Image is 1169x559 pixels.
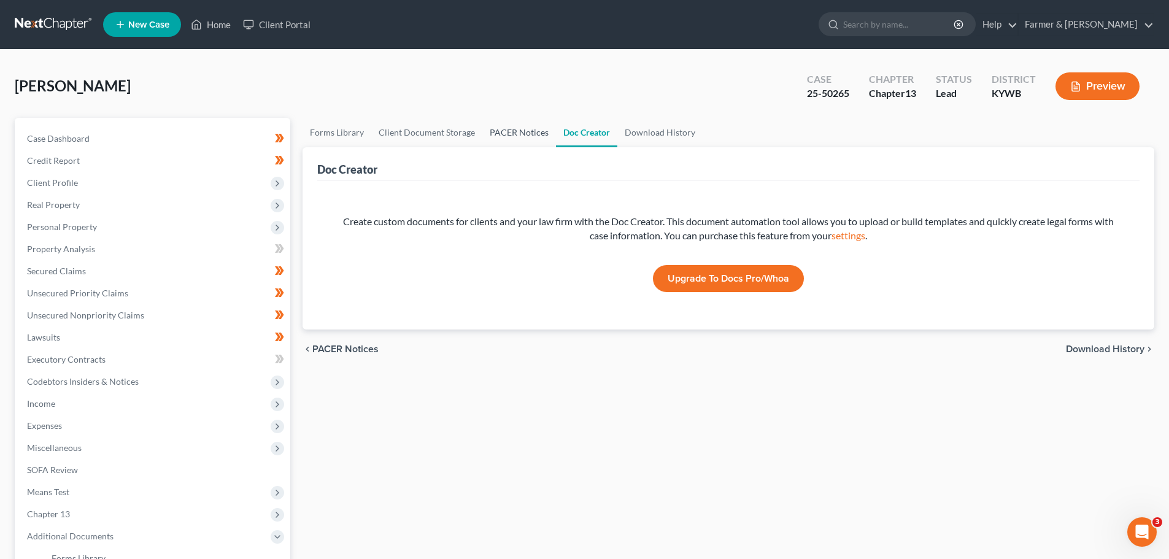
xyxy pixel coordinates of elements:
span: Lawsuits [27,332,60,342]
a: Lawsuits [17,326,290,349]
span: Means Test [27,487,69,497]
div: Chapter [869,87,916,101]
span: [PERSON_NAME] [15,77,131,94]
span: PACER Notices [312,344,379,354]
i: chevron_left [303,344,312,354]
button: Download History chevron_right [1066,344,1154,354]
div: 25-50265 [807,87,849,101]
div: District [992,72,1036,87]
button: chevron_left PACER Notices [303,344,379,354]
a: Upgrade to Docs Pro/Whoa [653,265,804,292]
span: Miscellaneous [27,442,82,453]
a: Doc Creator [556,118,617,147]
a: SOFA Review [17,459,290,481]
span: 13 [905,87,916,99]
input: Search by name... [843,13,955,36]
a: Case Dashboard [17,128,290,150]
span: New Case [128,20,169,29]
a: Download History [617,118,703,147]
a: Unsecured Priority Claims [17,282,290,304]
a: Help [976,13,1017,36]
span: Additional Documents [27,531,114,541]
a: Client Portal [237,13,317,36]
span: Secured Claims [27,266,86,276]
div: Chapter [869,72,916,87]
span: Chapter 13 [27,509,70,519]
span: Real Property [27,199,80,210]
a: Client Document Storage [371,118,482,147]
a: Unsecured Nonpriority Claims [17,304,290,326]
a: Forms Library [303,118,371,147]
span: Income [27,398,55,409]
span: Codebtors Insiders & Notices [27,376,139,387]
button: Preview [1055,72,1140,100]
a: Credit Report [17,150,290,172]
span: Unsecured Priority Claims [27,288,128,298]
span: Unsecured Nonpriority Claims [27,310,144,320]
a: Secured Claims [17,260,290,282]
span: Expenses [27,420,62,431]
div: Lead [936,87,972,101]
div: Status [936,72,972,87]
span: Client Profile [27,177,78,188]
span: Executory Contracts [27,354,106,364]
span: Credit Report [27,155,80,166]
a: settings [831,229,865,241]
span: Case Dashboard [27,133,90,144]
span: 3 [1152,517,1162,527]
div: KYWB [992,87,1036,101]
div: Doc Creator [317,162,377,177]
span: SOFA Review [27,465,78,475]
span: Personal Property [27,222,97,232]
a: PACER Notices [482,118,556,147]
a: Farmer & [PERSON_NAME] [1019,13,1154,36]
iframe: Intercom live chat [1127,517,1157,547]
a: Home [185,13,237,36]
div: Case [807,72,849,87]
a: Executory Contracts [17,349,290,371]
i: chevron_right [1144,344,1154,354]
div: Create custom documents for clients and your law firm with the Doc Creator. This document automat... [337,215,1120,243]
span: Download History [1066,344,1144,354]
span: Property Analysis [27,244,95,254]
a: Property Analysis [17,238,290,260]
